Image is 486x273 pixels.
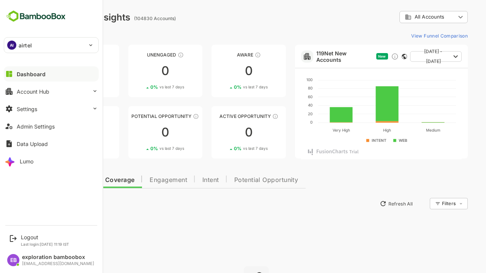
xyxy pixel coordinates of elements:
[352,54,359,58] span: New
[378,14,429,20] div: All Accounts
[102,126,176,138] div: 0
[357,128,364,133] text: High
[102,52,176,58] div: Unengaged
[399,128,413,132] text: Medium
[68,52,74,58] div: These accounts have not been engaged with for a defined time period
[124,84,158,90] div: 0 %
[4,38,98,53] div: AIairtel
[185,45,259,97] a: AwareThese accounts have just entered the buying cycle and need further nurturing00%vs last 7 days
[18,12,104,23] div: Dashboard Insights
[176,177,193,183] span: Intent
[18,126,93,138] div: 0
[207,146,241,151] div: 0 %
[415,197,441,210] div: Filters
[102,106,176,158] a: Potential OpportunityThese accounts are MQAs and can be passed on to Inside Sales00%vs last 7 days
[133,146,158,151] span: vs last 7 days
[50,84,74,90] span: vs last 7 days
[102,65,176,77] div: 0
[50,146,74,151] span: vs last 7 days
[17,88,49,95] div: Account Hub
[107,16,151,21] ag: (104830 Accounts)
[216,146,241,151] span: vs last 7 days
[185,113,259,119] div: Active Opportunity
[390,47,424,66] span: [DATE] - [DATE]
[388,14,418,20] span: All Accounts
[185,52,259,58] div: Aware
[281,94,286,99] text: 60
[185,65,259,77] div: 0
[4,154,99,169] button: Lumo
[373,10,441,25] div: All Accounts
[185,106,259,158] a: Active OpportunityThese accounts have open opportunities which might be at any of the Sales Stage...
[22,254,94,260] div: exploration bamboobox
[41,84,74,90] div: 0 %
[284,120,286,124] text: 0
[19,41,32,49] p: airtel
[185,126,259,138] div: 0
[166,113,172,119] div: These accounts are MQAs and can be passed on to Inside Sales
[208,177,272,183] span: Potential Opportunity
[17,71,46,77] div: Dashboard
[4,136,99,151] button: Data Upload
[281,86,286,90] text: 80
[375,54,380,59] div: This card does not support filter and segments
[415,201,429,206] div: Filters
[124,146,158,151] div: 0 %
[280,77,286,82] text: 100
[18,65,93,77] div: 0
[207,84,241,90] div: 0 %
[123,177,161,183] span: Engagement
[102,45,176,97] a: UnengagedThese accounts have not shown enough engagement and need nurturing00%vs last 7 days
[350,198,390,210] button: Refresh All
[4,66,99,82] button: Dashboard
[7,254,19,266] div: EB
[20,158,33,165] div: Lumo
[281,111,286,116] text: 20
[21,234,69,240] div: Logout
[22,261,94,266] div: [EMAIL_ADDRESS][DOMAIN_NAME]
[364,53,372,60] div: Discover new ICP-fit accounts showing engagement — via intent surges, anonymous website visits, L...
[4,9,68,24] img: BambooboxFullLogoMark.5f36c76dfaba33ec1ec1367b70bb1252.svg
[41,146,74,151] div: 0 %
[216,84,241,90] span: vs last 7 days
[17,141,48,147] div: Data Upload
[306,128,323,133] text: Very High
[102,113,176,119] div: Potential Opportunity
[281,103,286,107] text: 40
[133,84,158,90] span: vs last 7 days
[18,197,74,210] button: New Insights
[228,52,234,58] div: These accounts have just entered the buying cycle and need further nurturing
[17,123,55,130] div: Admin Settings
[18,113,93,119] div: Engaged
[4,101,99,116] button: Settings
[151,52,157,58] div: These accounts have not shown enough engagement and need nurturing
[18,106,93,158] a: EngagedThese accounts are warm, further nurturing would qualify them to MQAs00%vs last 7 days
[18,52,93,58] div: Unreached
[64,113,70,119] div: These accounts are warm, further nurturing would qualify them to MQAs
[21,242,69,246] p: Last login: [DATE] 11:19 IST
[7,41,16,50] div: AI
[383,51,435,62] button: [DATE] - [DATE]
[382,30,441,42] button: View Funnel Comparison
[246,113,252,119] div: These accounts have open opportunities which might be at any of the Sales Stages
[18,45,93,97] a: UnreachedThese accounts have not been engaged with for a defined time period00%vs last 7 days
[17,106,37,112] div: Settings
[290,50,347,63] a: 119Net New Accounts
[26,177,108,183] span: Data Quality and Coverage
[4,119,99,134] button: Admin Settings
[4,84,99,99] button: Account Hub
